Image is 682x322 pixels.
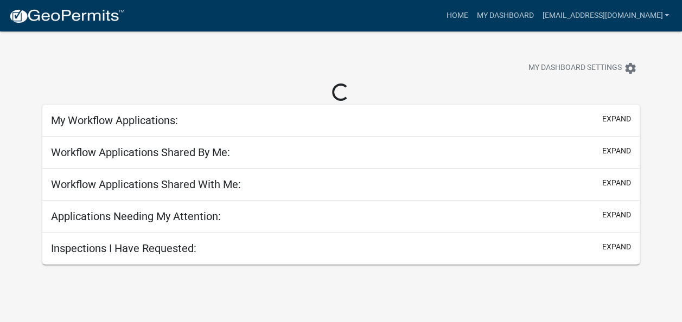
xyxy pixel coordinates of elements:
button: expand [602,177,631,189]
h5: Workflow Applications Shared By Me: [51,146,230,159]
button: expand [602,145,631,157]
h5: Inspections I Have Requested: [51,242,196,255]
button: expand [602,113,631,125]
a: [EMAIL_ADDRESS][DOMAIN_NAME] [538,5,673,26]
button: expand [602,209,631,221]
a: My Dashboard [472,5,538,26]
h5: My Workflow Applications: [51,114,178,127]
button: expand [602,241,631,253]
i: settings [624,62,637,75]
h5: Workflow Applications Shared With Me: [51,178,241,191]
span: My Dashboard Settings [528,62,622,75]
a: Home [442,5,472,26]
button: My Dashboard Settingssettings [520,57,646,79]
h5: Applications Needing My Attention: [51,210,221,223]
